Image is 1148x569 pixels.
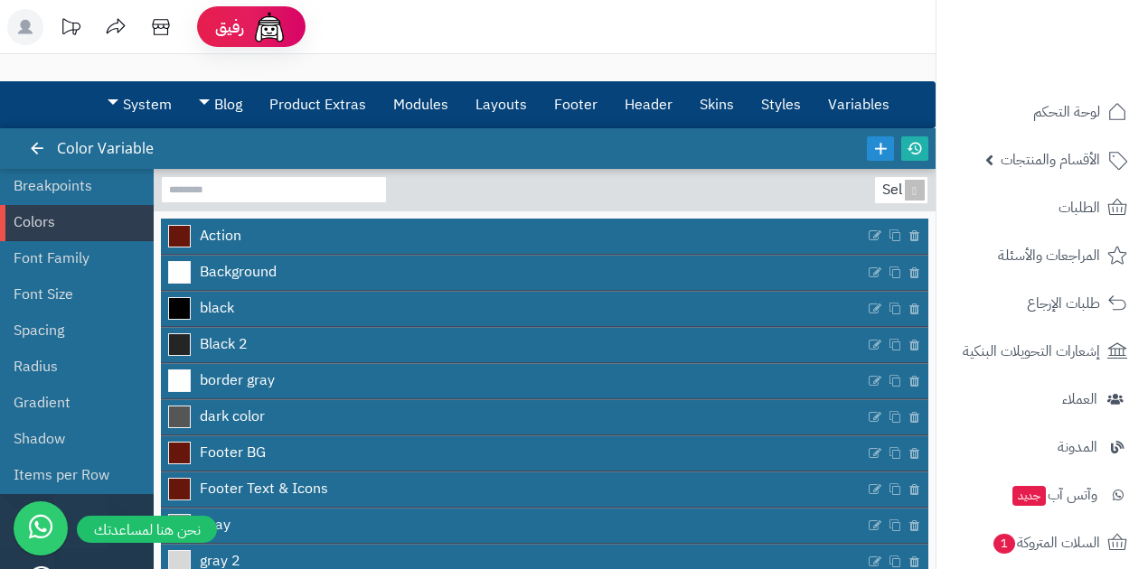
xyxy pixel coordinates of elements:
[14,276,127,312] a: Font Size
[541,82,611,127] a: Footer
[1062,387,1097,412] span: العملاء
[14,421,127,457] a: Shadow
[686,82,748,127] a: Skins
[14,204,127,240] a: Colors
[1011,482,1097,508] span: وآتس آب
[33,128,172,169] div: Color Variable
[947,378,1137,421] a: العملاء
[48,9,93,50] a: تحديثات المنصة
[200,479,328,499] span: Footer Text & Icons
[251,9,287,45] img: ai-face.png
[14,349,127,385] a: Radius
[14,312,127,349] a: Spacing
[161,508,865,543] a: Gray
[200,262,277,283] span: Background
[200,298,234,319] span: black
[161,256,865,290] a: Background
[611,82,686,127] a: Header
[161,472,865,507] a: Footer Text & Icons
[947,425,1137,469] a: المدونة
[161,328,865,362] a: Black 2
[947,90,1137,134] a: لوحة التحكم
[14,457,127,493] a: Items per Row
[200,370,275,391] span: border gray
[947,186,1137,229] a: الطلبات
[256,82,380,127] a: Product Extras
[200,226,241,247] span: Action
[748,82,814,127] a: Styles
[993,534,1015,554] span: 1
[14,168,127,204] a: Breakpoints
[462,82,541,127] a: Layouts
[200,406,265,427] span: dark color
[947,234,1137,277] a: المراجعات والأسئلة
[1058,434,1097,460] span: المدونة
[94,82,185,127] a: System
[14,240,127,276] a: Font Family
[161,436,865,471] a: Footer BG
[380,82,462,127] a: Modules
[1001,147,1100,173] span: الأقسام والمنتجات
[947,473,1137,517] a: وآتس آبجديد
[200,443,266,463] span: Footer BG
[963,339,1100,364] span: إشعارات التحويلات البنكية
[1059,195,1100,220] span: الطلبات
[161,364,865,398] a: border gray
[161,219,865,253] a: Action
[161,292,865,326] a: black
[947,330,1137,373] a: إشعارات التحويلات البنكية
[1033,99,1100,125] span: لوحة التحكم
[992,530,1100,555] span: السلات المتروكة
[947,521,1137,564] a: السلات المتروكة1
[998,243,1100,268] span: المراجعات والأسئلة
[215,16,244,38] span: رفيق
[814,82,903,127] a: Variables
[200,334,248,355] span: Black 2
[1027,291,1100,316] span: طلبات الإرجاع
[1012,486,1046,506] span: جديد
[161,400,865,434] a: dark color
[14,385,127,421] a: Gradient
[875,177,924,203] div: Select...
[1025,49,1131,87] img: logo-2.png
[200,515,231,536] span: Gray
[947,282,1137,325] a: طلبات الإرجاع
[185,82,256,127] a: Blog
